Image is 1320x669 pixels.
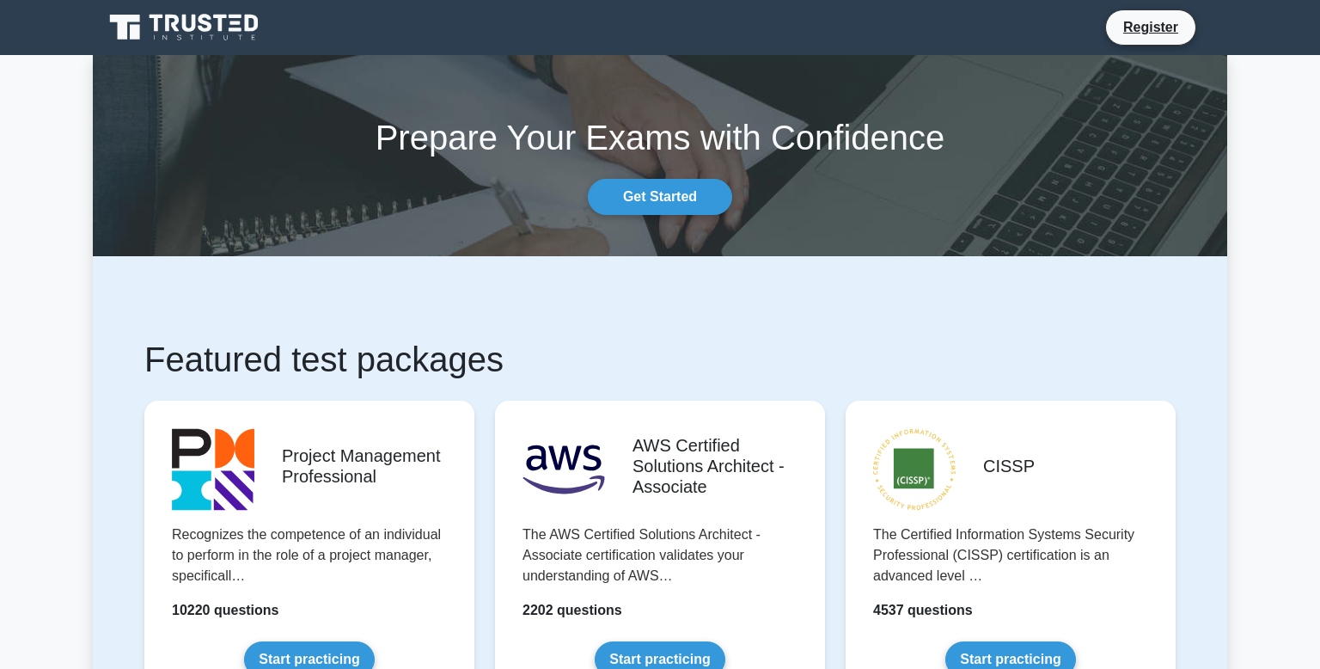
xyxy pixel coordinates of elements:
a: Register [1113,16,1189,38]
h1: Featured test packages [144,339,1176,380]
h1: Prepare Your Exams with Confidence [93,117,1227,158]
a: Get Started [588,179,732,215]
